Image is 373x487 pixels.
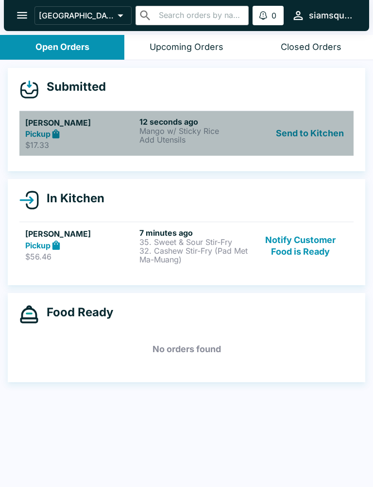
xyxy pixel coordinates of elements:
button: siamsquare [288,5,357,26]
div: Upcoming Orders [150,42,223,53]
h5: No orders found [19,332,354,367]
button: Send to Kitchen [272,117,348,150]
p: $17.33 [25,140,136,150]
p: $56.46 [25,252,136,261]
button: open drawer [10,3,34,28]
a: [PERSON_NAME]Pickup$17.3312 seconds agoMango w/ Sticky RiceAdd UtensilsSend to Kitchen [19,111,354,156]
strong: Pickup [25,241,51,250]
a: [PERSON_NAME]Pickup$56.467 minutes ago35. Sweet & Sour Stir-Fry32. Cashew Stir-Fry (Pad Met Ma-Mu... [19,222,354,270]
button: [GEOGRAPHIC_DATA] [34,6,132,25]
h5: [PERSON_NAME] [25,117,136,129]
p: 35. Sweet & Sour Stir-Fry [139,238,250,246]
strong: Pickup [25,129,51,139]
h6: 7 minutes ago [139,228,250,238]
p: Add Utensils [139,135,250,144]
input: Search orders by name or phone number [156,9,245,22]
button: Notify Customer Food is Ready [254,228,348,264]
h6: 12 seconds ago [139,117,250,127]
div: Open Orders [35,42,89,53]
h4: In Kitchen [39,191,104,206]
p: Mango w/ Sticky Rice [139,127,250,135]
h4: Food Ready [39,305,113,320]
h5: [PERSON_NAME] [25,228,136,240]
div: siamsquare [309,10,354,21]
h4: Submitted [39,80,106,94]
p: [GEOGRAPHIC_DATA] [39,11,114,20]
p: 0 [271,11,276,20]
p: 32. Cashew Stir-Fry (Pad Met Ma-Muang) [139,246,250,264]
div: Closed Orders [281,42,341,53]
